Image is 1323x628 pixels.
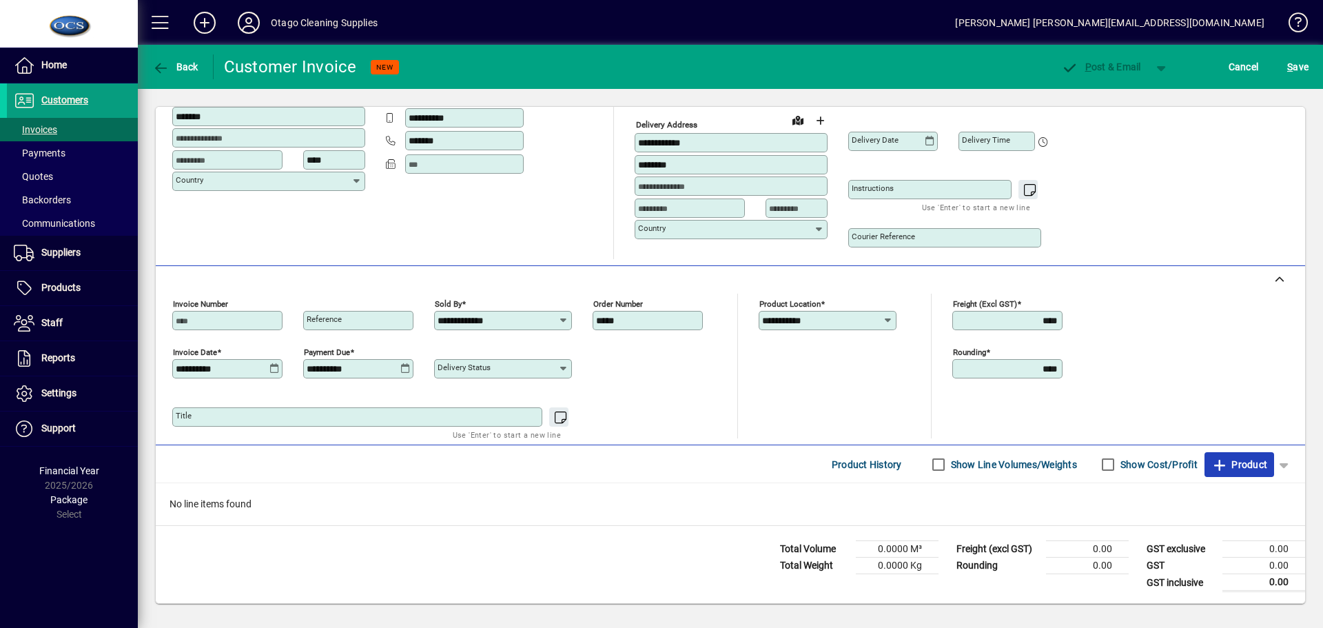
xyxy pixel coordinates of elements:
[852,135,899,145] mat-label: Delivery date
[14,124,57,135] span: Invoices
[950,541,1046,558] td: Freight (excl GST)
[224,56,357,78] div: Customer Invoice
[14,171,53,182] span: Quotes
[962,135,1010,145] mat-label: Delivery time
[1287,56,1309,78] span: ave
[138,54,214,79] app-page-header-button: Back
[1211,454,1267,476] span: Product
[638,223,666,233] mat-label: Country
[593,299,643,309] mat-label: Order number
[7,165,138,188] a: Quotes
[1287,61,1293,72] span: S
[1204,452,1274,477] button: Product
[435,299,462,309] mat-label: Sold by
[773,558,856,574] td: Total Weight
[1225,54,1262,79] button: Cancel
[953,299,1017,309] mat-label: Freight (excl GST)
[227,10,271,35] button: Profile
[1054,54,1148,79] button: Post & Email
[176,175,203,185] mat-label: Country
[14,218,95,229] span: Communications
[1278,3,1306,48] a: Knowledge Base
[156,483,1305,525] div: No line items found
[7,118,138,141] a: Invoices
[307,314,342,324] mat-label: Reference
[1061,61,1141,72] span: ost & Email
[1118,458,1198,472] label: Show Cost/Profit
[183,10,227,35] button: Add
[856,541,939,558] td: 0.0000 M³
[271,12,378,34] div: Otago Cleaning Supplies
[7,236,138,270] a: Suppliers
[304,347,350,357] mat-label: Payment due
[14,148,65,159] span: Payments
[1140,558,1222,574] td: GST
[1140,541,1222,558] td: GST exclusive
[41,317,63,328] span: Staff
[955,12,1264,34] div: [PERSON_NAME] [PERSON_NAME][EMAIL_ADDRESS][DOMAIN_NAME]
[173,299,228,309] mat-label: Invoice number
[7,188,138,212] a: Backorders
[1222,574,1305,591] td: 0.00
[7,376,138,411] a: Settings
[14,194,71,205] span: Backorders
[826,452,907,477] button: Product History
[1229,56,1259,78] span: Cancel
[773,541,856,558] td: Total Volume
[1222,558,1305,574] td: 0.00
[1284,54,1312,79] button: Save
[759,299,821,309] mat-label: Product location
[1222,541,1305,558] td: 0.00
[7,306,138,341] a: Staff
[787,109,809,131] a: View on map
[856,558,939,574] td: 0.0000 Kg
[948,458,1077,472] label: Show Line Volumes/Weights
[7,48,138,83] a: Home
[832,454,902,476] span: Product History
[438,363,491,372] mat-label: Delivery status
[1085,61,1091,72] span: P
[7,271,138,305] a: Products
[453,427,561,443] mat-hint: Use 'Enter' to start a new line
[41,247,81,258] span: Suppliers
[173,347,217,357] mat-label: Invoice date
[149,54,202,79] button: Back
[7,412,138,446] a: Support
[852,183,894,193] mat-label: Instructions
[41,423,76,434] span: Support
[852,232,915,241] mat-label: Courier Reference
[41,94,88,105] span: Customers
[176,411,192,421] mat-label: Title
[50,494,88,505] span: Package
[7,341,138,376] a: Reports
[953,347,986,357] mat-label: Rounding
[7,141,138,165] a: Payments
[922,199,1030,215] mat-hint: Use 'Enter' to start a new line
[39,465,99,476] span: Financial Year
[1046,558,1129,574] td: 0.00
[152,61,198,72] span: Back
[809,110,831,132] button: Choose address
[1140,574,1222,591] td: GST inclusive
[376,63,393,72] span: NEW
[41,282,81,293] span: Products
[7,212,138,235] a: Communications
[950,558,1046,574] td: Rounding
[41,352,75,363] span: Reports
[41,59,67,70] span: Home
[1046,541,1129,558] td: 0.00
[41,387,76,398] span: Settings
